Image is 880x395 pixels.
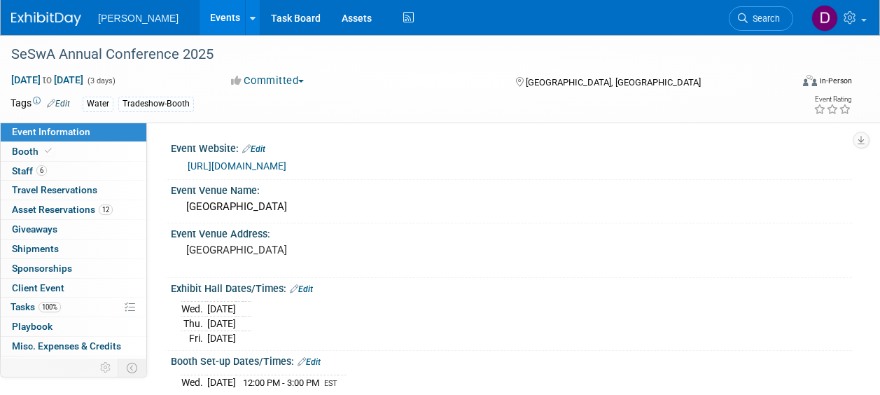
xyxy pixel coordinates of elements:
[1,200,146,219] a: Asset Reservations12
[36,165,47,176] span: 6
[118,359,147,377] td: Toggle Event Tabs
[207,302,236,317] td: [DATE]
[1,317,146,336] a: Playbook
[207,331,236,346] td: [DATE]
[186,244,439,256] pre: [GEOGRAPHIC_DATA]
[11,96,70,112] td: Tags
[181,375,207,389] td: Wed.
[181,331,207,346] td: Fri.
[181,317,207,331] td: Thu.
[12,321,53,332] span: Playbook
[1,298,146,317] a: Tasks100%
[181,302,207,317] td: Wed.
[98,13,179,24] span: [PERSON_NAME]
[298,357,321,367] a: Edit
[290,284,313,294] a: Edit
[803,75,817,86] img: Format-Inperson.png
[811,5,838,32] img: Dakota Alt
[12,184,97,195] span: Travel Reservations
[12,126,90,137] span: Event Information
[729,6,793,31] a: Search
[12,243,59,254] span: Shipments
[86,76,116,85] span: (3 days)
[94,359,118,377] td: Personalize Event Tab Strip
[171,138,852,156] div: Event Website:
[12,340,121,352] span: Misc. Expenses & Credits
[1,337,146,356] a: Misc. Expenses & Credits
[12,204,113,215] span: Asset Reservations
[12,223,57,235] span: Giveaways
[1,181,146,200] a: Travel Reservations
[171,223,852,241] div: Event Venue Address:
[45,147,52,155] i: Booth reservation complete
[226,74,309,88] button: Committed
[47,99,70,109] a: Edit
[99,205,113,215] span: 12
[171,180,852,197] div: Event Venue Name:
[243,377,319,388] span: 12:00 PM - 3:00 PM
[748,13,780,24] span: Search
[12,165,47,176] span: Staff
[41,74,54,85] span: to
[118,97,194,111] div: Tradeshow-Booth
[813,96,851,103] div: Event Rating
[12,282,64,293] span: Client Event
[171,351,852,369] div: Booth Set-up Dates/Times:
[12,263,72,274] span: Sponsorships
[1,162,146,181] a: Staff6
[188,160,286,172] a: [URL][DOMAIN_NAME]
[526,77,701,88] span: [GEOGRAPHIC_DATA], [GEOGRAPHIC_DATA]
[1,259,146,278] a: Sponsorships
[83,97,113,111] div: Water
[1,279,146,298] a: Client Event
[819,76,852,86] div: In-Person
[1,220,146,239] a: Giveaways
[1,240,146,258] a: Shipments
[207,317,236,331] td: [DATE]
[39,302,61,312] span: 100%
[1,123,146,141] a: Event Information
[324,379,337,388] span: EST
[207,375,236,389] td: [DATE]
[729,73,852,94] div: Event Format
[11,12,81,26] img: ExhibitDay
[12,146,55,157] span: Booth
[11,301,61,312] span: Tasks
[242,144,265,154] a: Edit
[6,42,780,67] div: SeSwA Annual Conference 2025
[171,278,852,296] div: Exhibit Hall Dates/Times:
[11,74,84,86] span: [DATE] [DATE]
[1,142,146,161] a: Booth
[181,196,841,218] div: [GEOGRAPHIC_DATA]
